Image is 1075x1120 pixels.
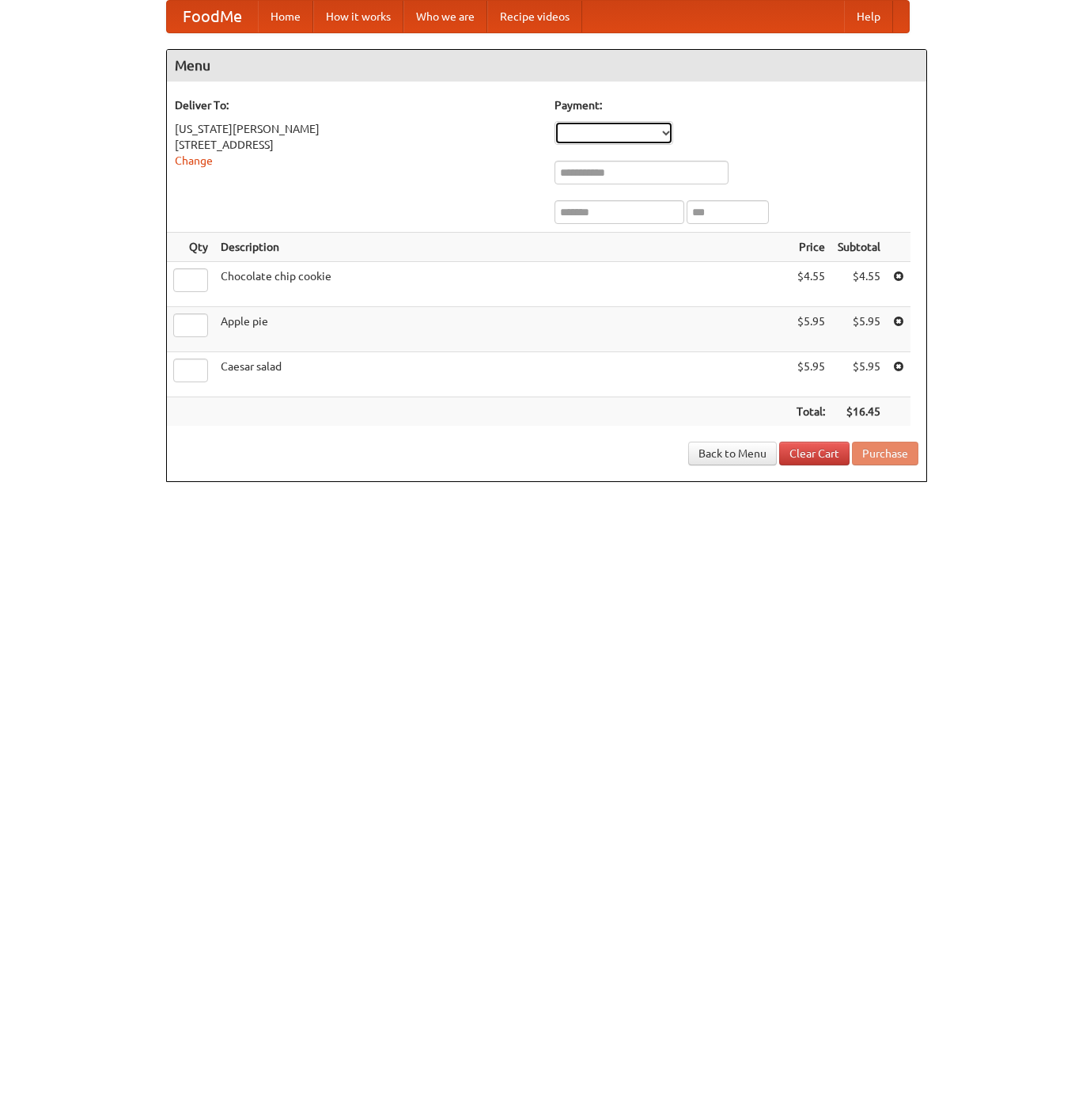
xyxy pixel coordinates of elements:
a: Clear Cart [779,442,850,465]
a: Recipe videos [487,1,582,32]
td: $4.55 [831,262,887,307]
h5: Payment: [555,97,918,113]
td: Apple pie [214,307,790,352]
th: Total: [790,397,831,427]
a: Change [175,154,213,167]
td: $4.55 [790,262,831,307]
a: Home [258,1,313,32]
a: Who we are [403,1,487,32]
td: $5.95 [790,307,831,352]
button: Purchase [852,442,918,465]
td: Caesar salad [214,352,790,397]
a: FoodMe [167,1,258,32]
td: Chocolate chip cookie [214,262,790,307]
h4: Menu [167,50,926,82]
h5: Deliver To: [175,97,539,113]
th: Qty [167,233,214,262]
div: [US_STATE][PERSON_NAME] [175,121,539,137]
th: Price [790,233,831,262]
a: How it works [313,1,403,32]
td: $5.95 [790,352,831,397]
th: Subtotal [831,233,887,262]
a: Help [844,1,893,32]
div: [STREET_ADDRESS] [175,137,539,153]
th: Description [214,233,790,262]
td: $5.95 [831,352,887,397]
th: $16.45 [831,397,887,427]
td: $5.95 [831,307,887,352]
a: Back to Menu [688,442,777,465]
